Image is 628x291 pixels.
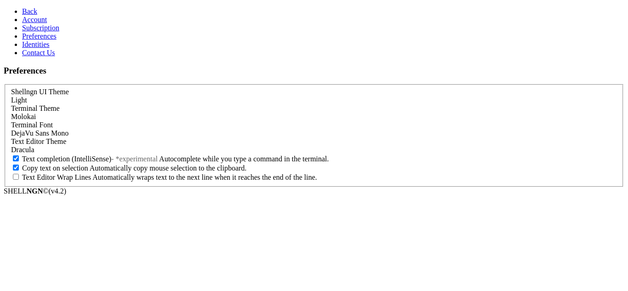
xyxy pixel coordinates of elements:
[22,173,91,181] span: Text Editor Wrap Lines
[11,137,66,145] label: Text Editor Theme
[90,164,247,172] span: Automatically copy mouse selection to the clipboard.
[22,7,37,15] a: Back
[22,16,47,23] a: Account
[22,40,50,48] a: Identities
[11,104,60,112] label: Terminal Theme
[11,96,617,104] div: Light
[4,187,66,195] span: SHELL ©
[92,173,317,181] span: Automatically wraps text to the next line when it reaches the end of the line.
[13,155,19,161] input: Text completion (IntelliSense)- *experimental Autocomplete while you type a command in the terminal.
[11,113,36,120] span: Molokai
[22,155,111,163] span: Text completion (IntelliSense)
[27,187,43,195] b: NGN
[4,66,624,76] h3: Preferences
[11,129,617,137] div: DejaVu Sans Mono
[11,96,27,104] span: Light
[11,146,34,154] span: Dracula
[22,164,88,172] span: Copy text on selection
[11,121,53,129] label: Terminal Font
[11,129,69,137] span: DejaVu Sans Mono
[22,49,55,57] a: Contact Us
[111,155,158,163] span: - *experimental
[49,187,67,195] span: 4.2.0
[11,88,69,96] label: Shellngn UI Theme
[22,32,57,40] a: Preferences
[159,155,329,163] span: Autocomplete while you type a command in the terminal.
[11,146,617,154] div: Dracula
[11,113,617,121] div: Molokai
[22,24,59,32] a: Subscription
[13,174,19,180] input: Text Editor Wrap Lines Automatically wraps text to the next line when it reaches the end of the l...
[13,165,19,171] input: Copy text on selection Automatically copy mouse selection to the clipboard.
